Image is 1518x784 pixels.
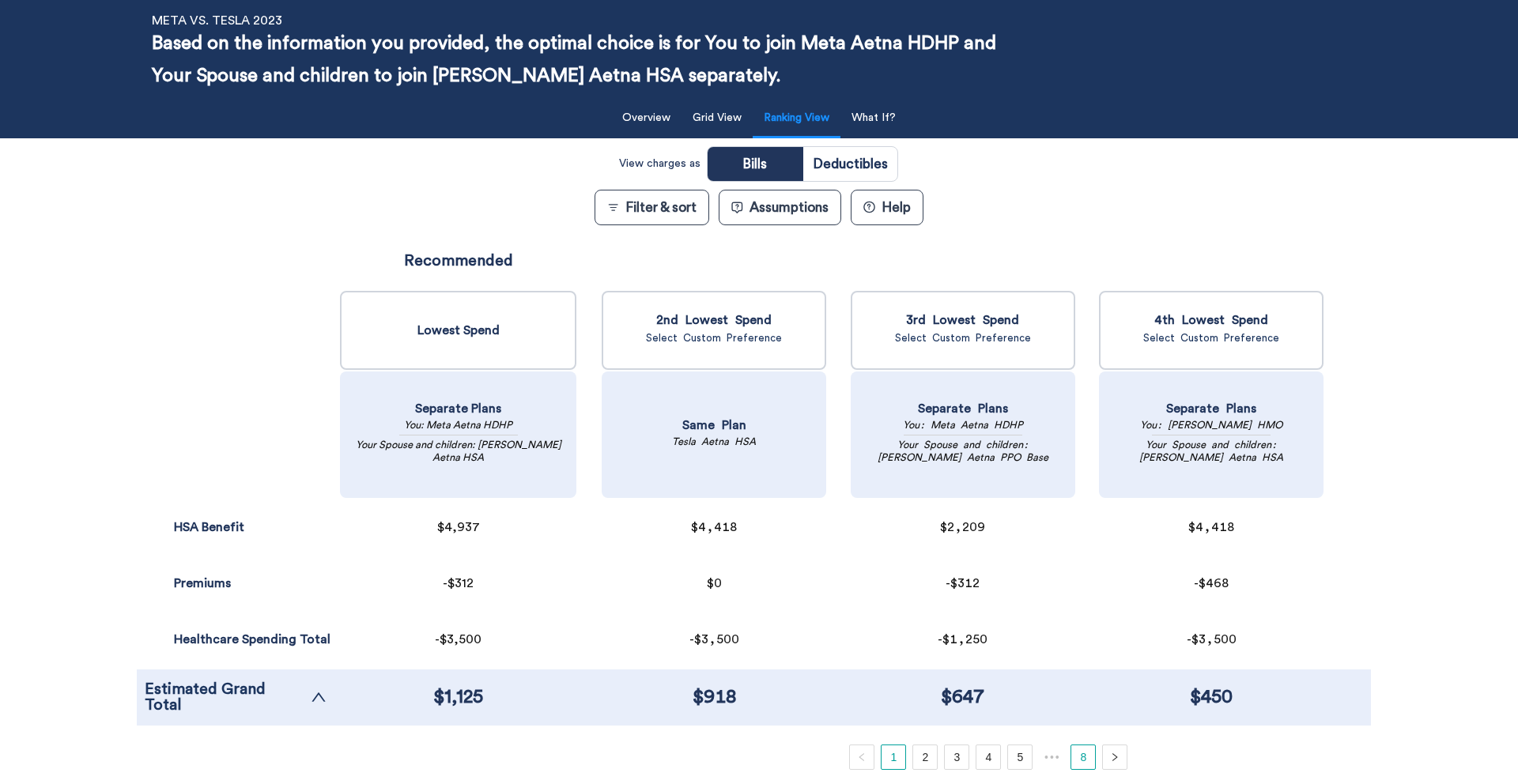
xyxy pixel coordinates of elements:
a: 1 [882,745,905,769]
p: Healthcare Spending Total [174,633,330,646]
button: What If? [842,102,905,134]
p: Your Spouse and children: [PERSON_NAME] Aetna HSA [347,439,569,464]
p: 4th Lowest Spend [1154,313,1268,327]
a: 3 [945,745,969,769]
p: -$312 [946,576,980,590]
span: up [311,689,327,705]
a: Select Custom Preference [895,333,1031,343]
p: Your Spouse and children: [PERSON_NAME] Aetna HSA [1106,439,1316,464]
p: Recommended [404,253,513,269]
span: ••• [1039,744,1064,770]
a: 8 [1071,745,1095,769]
p: $4,937 [437,520,480,534]
li: Previous Page [849,744,874,770]
p: Separate Plans [1166,401,1256,416]
li: 3 [944,744,969,770]
p: Tesla Aetna HSA [672,435,756,448]
a: Select Custom Preference [646,333,782,343]
button: Assumptions [719,190,841,225]
p: 3rd Lowest Spend [906,313,1019,327]
a: 4 [976,745,1000,769]
p: $918 [693,681,736,714]
p: Separate Plans [415,401,501,416]
p: Same Plan [682,418,746,432]
span: left [857,752,867,762]
p: You: Meta Aetna HDHP [404,419,512,432]
p: 2nd Lowest Spend [656,313,772,327]
li: Next Page [1102,744,1127,770]
p: -$3,500 [689,632,739,646]
p: $0 [707,576,722,590]
a: 2 [913,745,937,769]
a: 5 [1008,745,1032,769]
button: Grid View [683,102,751,134]
p: -$468 [1194,576,1229,590]
p: $2,209 [940,520,985,534]
button: ?Help [851,190,923,225]
p: -$3,500 [1187,632,1237,646]
p: Based on the information you provided, the optimal choice is for You to join Meta Aetna HDHP and ... [152,28,1002,92]
li: 1 [881,744,906,770]
p: $4,418 [691,520,737,534]
button: left [849,744,874,770]
p: $450 [1190,681,1233,714]
p: You: [PERSON_NAME] HMO [1140,419,1282,432]
a: Estimated Grand Total [145,681,327,713]
p: HSA Benefit [174,521,244,533]
p: $647 [941,681,984,714]
p: $4,418 [1188,520,1234,534]
li: 5 [1007,744,1033,770]
p: You: Meta Aetna HDHP [903,419,1023,432]
li: 4 [976,744,1001,770]
p: Meta vs. Tesla 2023 [152,13,282,28]
text: ? [867,203,871,211]
p: -$3,500 [435,632,481,646]
button: Overview [613,102,680,134]
span: right [1110,752,1120,762]
button: Filter & sort [595,190,709,225]
p: -$312 [443,576,474,590]
li: 2 [912,744,938,770]
button: right [1102,744,1127,770]
p: $1,125 [433,681,483,714]
li: 8 [1071,744,1096,770]
p: Separate Plans [918,401,1008,416]
li: Next 5 Pages [1039,744,1064,770]
p: Lowest Spend [417,323,500,337]
button: Ranking View [754,102,839,134]
p: -$1,250 [938,632,987,646]
a: Select Custom Preference [1143,333,1279,343]
p: Your Spouse and children: [PERSON_NAME] Aetna PPO Base [858,439,1068,464]
div: View charges as [619,151,700,177]
p: Premiums [174,577,231,590]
